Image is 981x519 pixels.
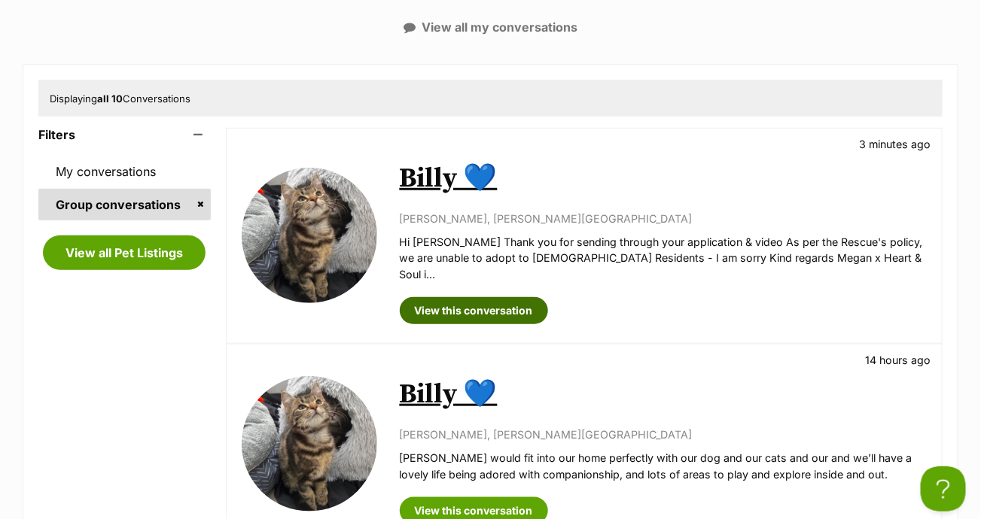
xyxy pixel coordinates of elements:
strong: all 10 [97,93,123,105]
iframe: Help Scout Beacon - Open [921,466,966,511]
a: View all Pet Listings [43,235,206,270]
a: Billy 💙 [400,378,498,411]
p: [PERSON_NAME] would fit into our home perfectly with our dog and our cats and our and we’ll have ... [400,450,927,482]
a: View all my conversations [404,20,577,34]
header: Filters [38,128,211,141]
p: [PERSON_NAME], [PERSON_NAME][GEOGRAPHIC_DATA] [400,426,927,442]
p: 14 hours ago [865,352,931,368]
a: My conversations [38,156,211,187]
p: 3 minutes ago [859,136,931,152]
p: [PERSON_NAME], [PERSON_NAME][GEOGRAPHIC_DATA] [400,211,927,226]
img: Billy 💙 [242,376,377,511]
p: Hi [PERSON_NAME] Thank you for sending through your application & video As per the Rescue's polic... [400,234,927,282]
a: Billy 💙 [400,162,498,196]
a: Group conversations [38,189,211,220]
a: View this conversation [400,297,548,324]
span: Displaying Conversations [50,93,190,105]
img: Billy 💙 [242,168,377,303]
